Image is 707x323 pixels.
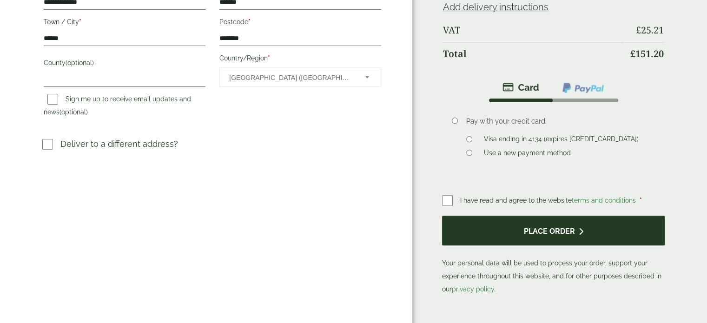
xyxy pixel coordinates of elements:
label: Country/Region [219,52,381,67]
a: privacy policy [452,285,494,293]
abbr: required [640,197,642,204]
a: terms and conditions [572,197,636,204]
span: £ [630,47,635,60]
span: I have read and agree to the website [460,197,638,204]
span: United Kingdom (UK) [229,68,353,87]
label: Sign me up to receive email updates and news [44,95,191,119]
img: stripe.png [502,82,539,93]
bdi: 25.21 [636,24,664,36]
label: Postcode [219,15,381,31]
label: Visa ending in 4134 (expires [CREDIT_CARD_DATA]) [480,135,642,145]
bdi: 151.20 [630,47,664,60]
th: VAT [443,19,624,41]
span: Country/Region [219,67,381,87]
button: Place order [442,216,665,246]
span: (optional) [59,108,88,116]
a: Add delivery instructions [443,1,548,13]
abbr: required [79,18,81,26]
span: (optional) [66,59,94,66]
label: Use a new payment method [480,149,575,159]
p: Deliver to a different address? [60,138,178,150]
abbr: required [248,18,251,26]
input: Sign me up to receive email updates and news(optional) [47,94,58,105]
span: £ [636,24,641,36]
label: Town / City [44,15,205,31]
p: Your personal data will be used to process your order, support your experience throughout this we... [442,216,665,296]
th: Total [443,42,624,65]
p: Pay with your credit card. [466,116,650,126]
abbr: required [268,54,270,62]
img: ppcp-gateway.png [562,82,605,94]
label: County [44,56,205,72]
